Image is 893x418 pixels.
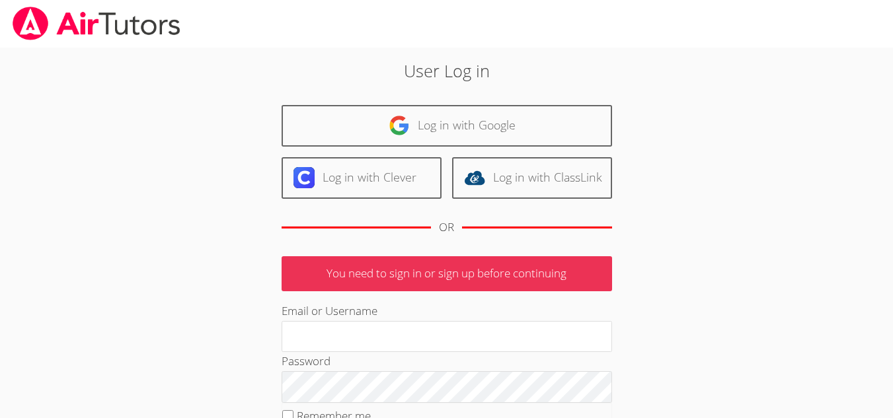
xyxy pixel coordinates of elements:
p: You need to sign in or sign up before continuing [282,256,612,291]
img: clever-logo-6eab21bc6e7a338710f1a6ff85c0baf02591cd810cc4098c63d3a4b26e2feb20.svg [293,167,315,188]
a: Log in with ClassLink [452,157,612,199]
img: classlink-logo-d6bb404cc1216ec64c9a2012d9dc4662098be43eaf13dc465df04b49fa7ab582.svg [464,167,485,188]
label: Password [282,353,330,368]
img: airtutors_banner-c4298cdbf04f3fff15de1276eac7730deb9818008684d7c2e4769d2f7ddbe033.png [11,7,182,40]
a: Log in with Clever [282,157,442,199]
a: Log in with Google [282,105,612,147]
h2: User Log in [206,58,688,83]
label: Email or Username [282,303,377,318]
div: OR [439,218,454,237]
img: google-logo-50288ca7cdecda66e5e0955fdab243c47b7ad437acaf1139b6f446037453330a.svg [389,115,410,136]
